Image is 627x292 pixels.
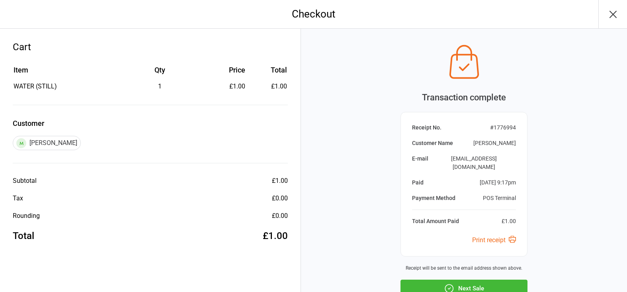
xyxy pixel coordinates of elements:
div: £1.00 [502,217,516,225]
div: £0.00 [272,211,288,221]
div: [PERSON_NAME] [13,136,81,150]
th: Qty [117,65,203,81]
div: Receipt No. [412,123,441,132]
div: Total Amount Paid [412,217,459,225]
div: 1 [117,82,203,91]
div: Paid [412,178,424,187]
div: Subtotal [13,176,37,186]
div: £1.00 [203,82,245,91]
div: [PERSON_NAME] [473,139,516,147]
div: Total [13,229,34,243]
label: Customer [13,118,288,129]
a: Print receipt [472,236,516,244]
div: Price [203,65,245,75]
div: [EMAIL_ADDRESS][DOMAIN_NAME] [432,155,516,171]
span: WATER (STILL) [14,82,57,90]
div: Transaction complete [400,91,527,104]
div: Customer Name [412,139,453,147]
th: Total [248,65,287,81]
td: £1.00 [248,82,287,91]
div: Tax [13,194,23,203]
div: Rounding [13,211,40,221]
div: Receipt will be sent to the email address shown above. [400,265,527,272]
div: POS Terminal [483,194,516,202]
th: Item [14,65,117,81]
div: £1.00 [272,176,288,186]
div: Cart [13,40,288,54]
div: # 1776994 [490,123,516,132]
div: £1.00 [263,229,288,243]
div: £0.00 [272,194,288,203]
div: E-mail [412,155,428,171]
div: [DATE] 9:17pm [480,178,516,187]
div: Payment Method [412,194,455,202]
